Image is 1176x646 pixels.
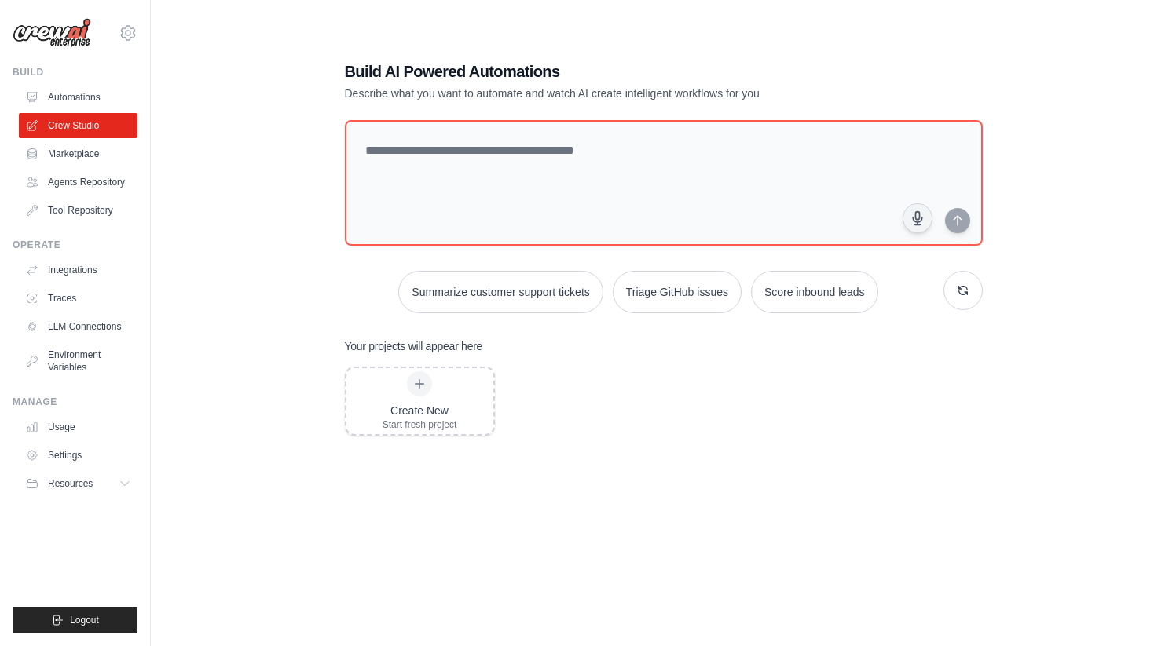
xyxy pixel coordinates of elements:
[345,60,873,82] h1: Build AI Powered Automations
[19,85,137,110] a: Automations
[19,471,137,496] button: Resources
[19,286,137,311] a: Traces
[751,271,878,313] button: Score inbound leads
[613,271,742,313] button: Triage GitHub issues
[19,414,137,440] a: Usage
[903,203,932,233] button: Click to speak your automation idea
[19,198,137,223] a: Tool Repository
[19,443,137,468] a: Settings
[19,170,137,195] a: Agents Repository
[345,338,483,354] h3: Your projects will appear here
[943,271,983,310] button: Get new suggestions
[19,314,137,339] a: LLM Connections
[383,403,457,418] div: Create New
[345,86,873,101] p: Describe what you want to automate and watch AI create intelligent workflows for you
[70,614,99,626] span: Logout
[13,396,137,408] div: Manage
[48,477,93,490] span: Resources
[383,418,457,431] div: Start fresh project
[13,239,137,251] div: Operate
[13,18,91,48] img: Logo
[398,271,603,313] button: Summarize customer support tickets
[19,141,137,166] a: Marketplace
[13,607,137,633] button: Logout
[19,342,137,380] a: Environment Variables
[19,113,137,138] a: Crew Studio
[13,66,137,78] div: Build
[19,257,137,283] a: Integrations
